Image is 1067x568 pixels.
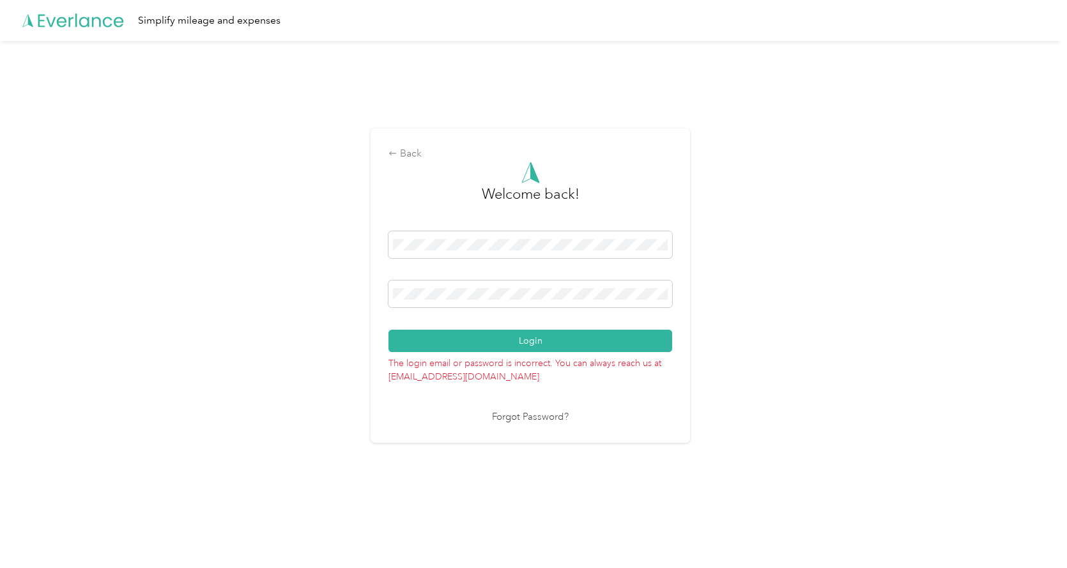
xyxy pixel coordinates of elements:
[138,13,280,29] div: Simplify mileage and expenses
[492,410,569,425] a: Forgot Password?
[482,183,580,218] h3: greeting
[388,352,672,383] p: The login email or password is incorrect. You can always reach us at [EMAIL_ADDRESS][DOMAIN_NAME]
[388,330,672,352] button: Login
[388,146,672,162] div: Back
